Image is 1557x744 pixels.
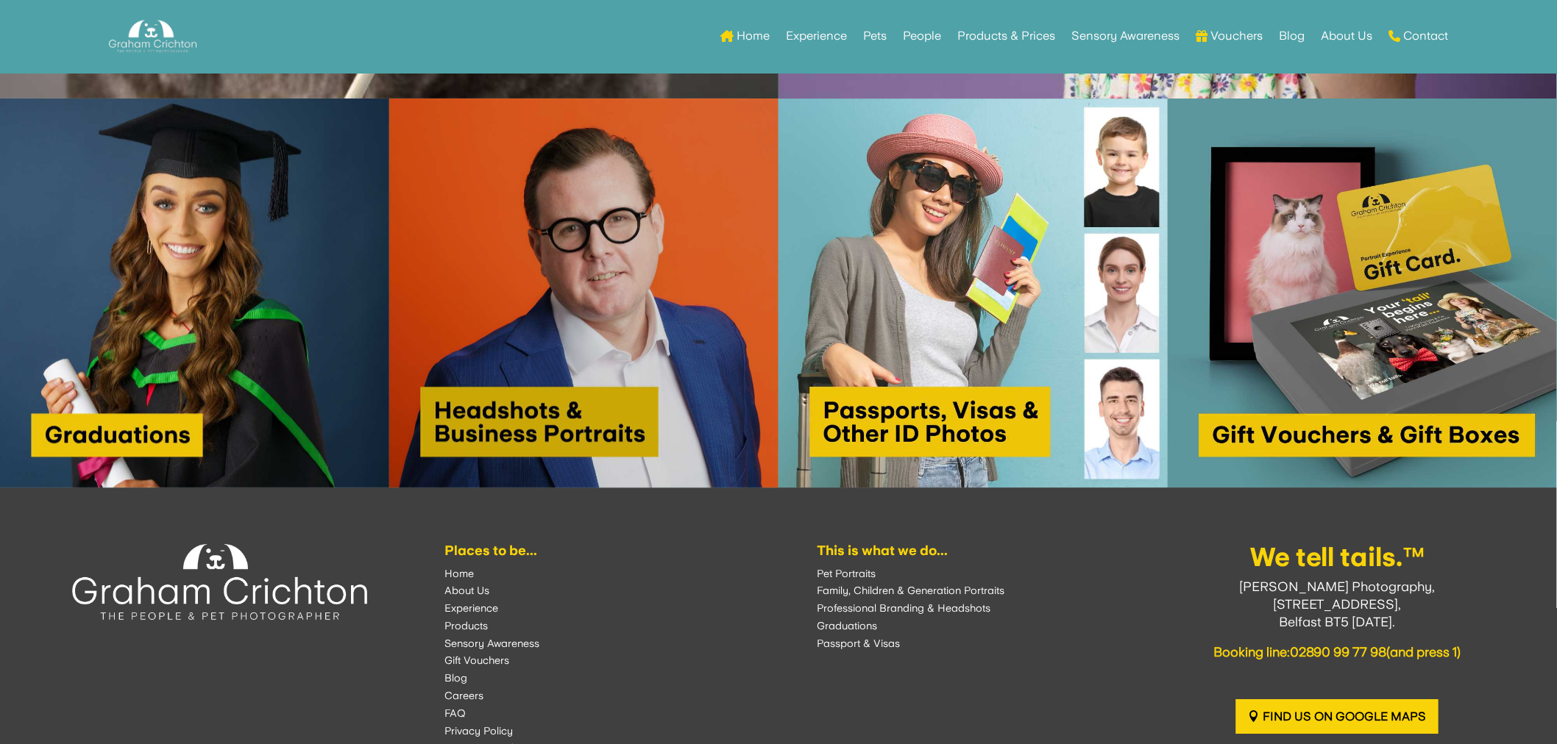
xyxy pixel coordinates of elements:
a: About Us [444,584,489,596]
a: Products & Prices [957,7,1055,65]
img: Graham Crichton Photography Logo - Graham Crichton - Belfast Family & Pet Photography Studio [109,16,196,57]
h3: We tell tails.™ [1190,544,1485,578]
a: Vouchers [1196,7,1263,65]
span: [PERSON_NAME] Photography, [1239,579,1436,594]
a: Professional Branding & Headshots [817,602,991,614]
a: Privacy Policy [444,725,513,737]
a: FAQ [444,707,466,719]
h6: Places to be... [444,544,740,565]
a: Blog [444,672,467,684]
a: Pet Portraits [817,568,876,579]
a: Gift Vouchers [1168,478,1557,490]
h6: This is what we do... [817,544,1113,565]
a: Passport & Visas [817,637,901,649]
a: Home [720,7,770,65]
a: Graduations [817,620,878,632]
img: Gift Vouchers [1168,99,1557,487]
a: Passport Photo Session [778,478,1168,490]
a: Sensory Awareness [1071,7,1180,65]
span: Belfast BT5 [DATE]. [1280,614,1396,629]
a: Find us on Google Maps [1236,699,1439,734]
a: 02890 99 77 98 [1290,644,1387,659]
a: About Us [1321,7,1372,65]
a: Family & Child Portraits [778,89,1557,101]
a: Products [444,620,488,632]
a: Blog [1279,7,1305,65]
a: Headshots & Business Portraits [389,478,778,490]
a: Experience [444,602,498,614]
span: Booking line: (and press 1) [1213,644,1461,659]
a: People [903,7,941,65]
a: Sensory Awareness [444,637,539,649]
img: Experience the Experience [72,544,367,619]
a: Experience [786,7,847,65]
a: Careers [444,690,483,701]
a: Pets [863,7,887,65]
a: Gift Vouchers [444,654,509,666]
img: Passport Photo Session [778,99,1168,487]
a: Contact [1388,7,1448,65]
a: Home [444,568,474,579]
span: [STREET_ADDRESS], [1273,596,1402,612]
a: Family, Children & Generation Portraits [817,584,1005,596]
img: Headshots & Business Portraits [389,99,778,487]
